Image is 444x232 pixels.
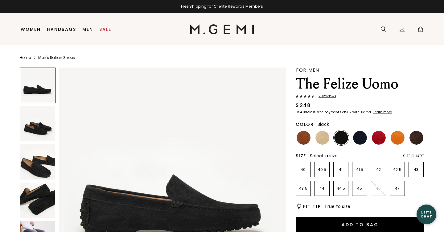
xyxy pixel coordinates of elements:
[334,186,348,191] p: 44.5
[318,121,329,127] span: Black
[296,122,314,127] h2: Color
[417,27,424,34] span: 0
[315,131,329,145] img: Latte
[296,153,306,158] h2: Size
[296,68,424,72] div: FOR MEN
[190,24,254,34] img: M.Gemi
[403,154,424,159] div: Size Chart
[38,55,75,60] a: Men's Italian Shoes
[303,204,321,209] h2: Fit Tip
[409,167,423,172] p: 43
[47,27,76,32] a: Handbags
[296,167,310,172] p: 40
[296,75,424,93] h1: The Felize Uomo
[310,153,338,159] span: Select a size
[372,131,386,145] img: Sunset Red
[296,102,310,109] div: $248
[334,131,348,145] img: Black
[296,186,310,191] p: 43.5
[296,217,424,232] button: Add to Bag
[315,186,329,191] p: 44
[99,27,111,32] a: Sale
[297,131,310,145] img: Saddle
[20,106,55,141] img: The Felize Uomo
[334,167,348,172] p: 41
[352,110,372,114] klarna-placement-style-body: with Klarna
[391,131,405,145] img: Orange
[371,186,386,191] p: 46
[352,167,367,172] p: 41.5
[409,131,423,145] img: Chocolate
[390,186,405,191] p: 47
[390,167,405,172] p: 42.5
[20,183,55,218] img: The Felize Uomo
[371,167,386,172] p: 42
[315,94,336,98] span: 29 Review s
[373,110,392,114] klarna-placement-style-cta: Learn more
[82,27,93,32] a: Men
[353,131,367,145] img: Midnight Blue
[345,110,351,114] klarna-placement-style-amount: $62
[296,110,345,114] klarna-placement-style-body: Or 4 interest-free payments of
[352,186,367,191] p: 45
[21,27,41,32] a: Women
[324,203,350,209] span: True to size
[20,55,31,60] a: Home
[373,110,392,114] a: Learn more
[315,167,329,172] p: 40.5
[20,144,55,180] img: The Felize Uomo
[296,94,424,99] a: 29Reviews
[417,210,436,218] div: Let's Chat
